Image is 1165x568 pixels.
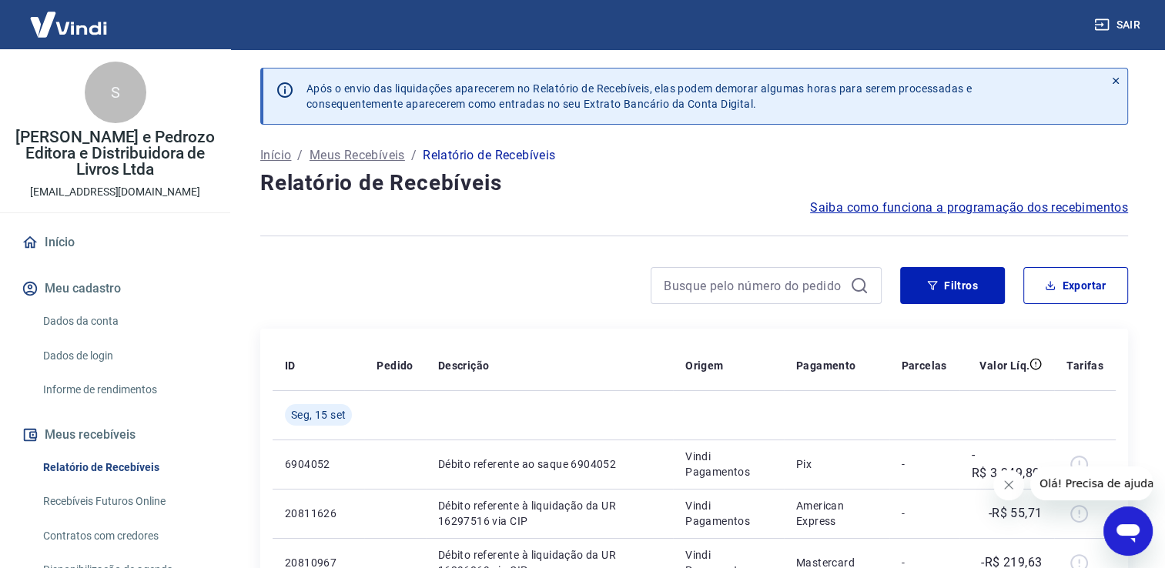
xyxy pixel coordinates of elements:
[285,456,352,472] p: 6904052
[796,358,856,373] p: Pagamento
[30,184,200,200] p: [EMAIL_ADDRESS][DOMAIN_NAME]
[664,274,844,297] input: Busque pelo número do pedido
[18,1,119,48] img: Vindi
[972,446,1042,483] p: -R$ 3.249,80
[37,374,212,406] a: Informe de rendimentos
[260,146,291,165] a: Início
[285,506,352,521] p: 20811626
[411,146,417,165] p: /
[900,267,1005,304] button: Filtros
[297,146,303,165] p: /
[796,456,877,472] p: Pix
[438,358,490,373] p: Descrição
[1030,466,1153,500] iframe: Mensagem da empresa
[37,306,212,337] a: Dados da conta
[796,498,877,529] p: American Express
[291,407,346,423] span: Seg, 15 set
[423,146,555,165] p: Relatório de Recebíveis
[438,498,661,529] p: Débito referente à liquidação da UR 16297516 via CIP
[12,129,218,178] p: [PERSON_NAME] e Pedrozo Editora e Distribuidora de Livros Ltda
[310,146,405,165] a: Meus Recebíveis
[1103,506,1153,556] iframe: Botão para abrir a janela de mensagens
[285,358,296,373] p: ID
[438,456,661,472] p: Débito referente ao saque 6904052
[902,506,947,521] p: -
[306,81,972,112] p: Após o envio das liquidações aparecerem no Relatório de Recebíveis, elas podem demorar algumas ho...
[37,486,212,517] a: Recebíveis Futuros Online
[979,358,1029,373] p: Valor Líq.
[989,504,1043,523] p: -R$ 55,71
[810,199,1128,217] a: Saiba como funciona a programação dos recebimentos
[18,272,212,306] button: Meu cadastro
[37,452,212,483] a: Relatório de Recebíveis
[902,358,947,373] p: Parcelas
[37,340,212,372] a: Dados de login
[377,358,413,373] p: Pedido
[18,226,212,259] a: Início
[1091,11,1147,39] button: Sair
[1066,358,1103,373] p: Tarifas
[685,449,772,479] p: Vindi Pagamentos
[85,62,146,123] div: S
[902,456,947,472] p: -
[685,358,723,373] p: Origem
[9,11,129,23] span: Olá! Precisa de ajuda?
[685,498,772,529] p: Vindi Pagamentos
[1023,267,1128,304] button: Exportar
[18,418,212,452] button: Meus recebíveis
[260,168,1128,199] h4: Relatório de Recebíveis
[37,520,212,552] a: Contratos com credores
[993,469,1024,500] iframe: Fechar mensagem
